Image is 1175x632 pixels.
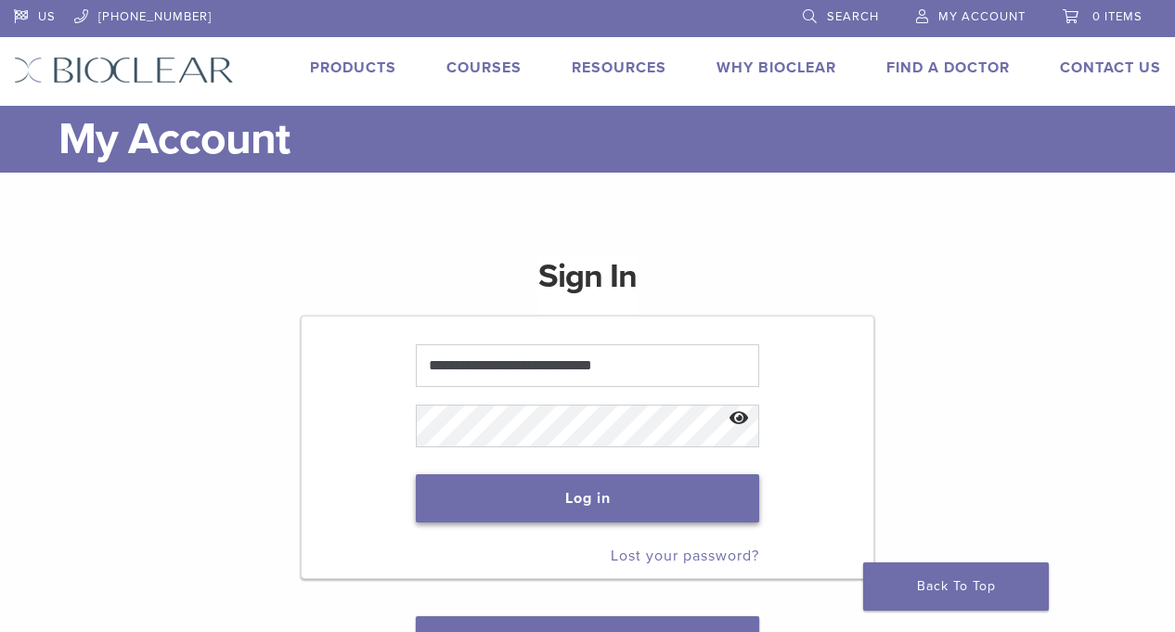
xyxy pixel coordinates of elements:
[863,562,1049,611] a: Back To Top
[572,58,666,77] a: Resources
[1060,58,1161,77] a: Contact Us
[938,9,1026,24] span: My Account
[886,58,1010,77] a: Find A Doctor
[14,57,234,84] img: Bioclear
[446,58,522,77] a: Courses
[827,9,879,24] span: Search
[1092,9,1143,24] span: 0 items
[310,58,396,77] a: Products
[719,395,759,443] button: Show password
[416,474,759,522] button: Log in
[717,58,836,77] a: Why Bioclear
[538,254,637,314] h1: Sign In
[58,106,1161,173] h1: My Account
[611,547,759,565] a: Lost your password?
